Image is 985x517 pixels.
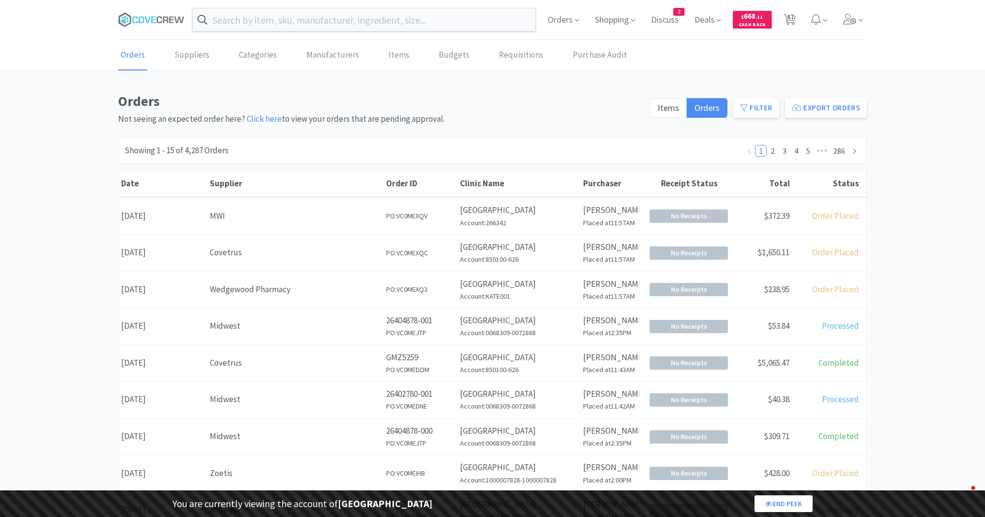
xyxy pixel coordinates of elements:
h6: Account: 266342 [460,217,578,228]
a: 1 [755,145,766,156]
p: [GEOGRAPHIC_DATA] [460,277,578,291]
span: Cash Back [739,22,766,29]
h6: Account: 0068309-0072868 [460,401,578,412]
h6: Placed at 11:43AM [583,364,637,375]
span: Completed [819,357,859,368]
span: Order Placed [812,247,859,258]
p: [GEOGRAPHIC_DATA] [460,241,578,254]
h6: PO: VC0MEXQC [386,247,455,258]
div: [DATE] [119,461,207,486]
span: $53.84 [768,320,789,331]
a: 3 [779,145,790,156]
p: [GEOGRAPHIC_DATA] [460,314,578,327]
div: Status [795,178,859,189]
div: Zoetis [210,467,381,480]
li: Next 5 Pages [814,145,830,157]
h6: PO: VC0MEIHB [386,468,455,479]
h6: PO: VC0MEJTP [386,327,455,338]
a: Discuss2 [647,16,683,25]
p: GMZ5259 [386,351,455,364]
span: ••• [814,145,830,157]
h6: Placed at 2:35PM [583,438,637,448]
a: 2 [767,145,778,156]
span: No Receipts [650,210,727,222]
div: Date [121,178,205,189]
div: [DATE] [119,204,207,229]
div: Covetrus [210,246,381,259]
a: Categories [236,40,279,70]
div: Not seeing an expected order here? to view your orders that are pending approval. [118,90,644,126]
li: 286 [830,145,849,157]
li: Next Page [849,145,860,157]
span: $428.00 [764,468,789,479]
a: $668.11Cash Back [733,6,772,33]
p: [PERSON_NAME] [583,387,637,401]
h6: Account: 1000007828-1000007828 [460,475,578,485]
input: Search by item, sku, manufacturer, ingredient, size... [193,8,535,31]
li: 1 [755,145,767,157]
div: Showing 1 - 15 of 4,287 Orders [125,144,229,157]
span: No Receipts [650,467,727,480]
p: [PERSON_NAME] [583,351,637,364]
span: Orders [694,102,720,113]
span: $372.39 [764,210,789,221]
h1: Orders [118,90,644,112]
a: Requisitions [496,40,546,70]
p: [PERSON_NAME] [583,204,637,217]
span: No Receipts [650,320,727,333]
a: Budgets [436,40,472,70]
span: $ [741,14,744,20]
div: Midwest [210,430,381,443]
p: [PERSON_NAME] [583,314,637,327]
div: Covetrus [210,356,381,370]
div: Total [741,178,790,189]
h6: PO: VC0MEXQ3 [386,284,455,295]
li: 4 [790,145,802,157]
span: Items [657,102,679,113]
a: 67 [780,17,800,26]
a: Click here [247,113,282,124]
div: Midwest [210,319,381,333]
p: [PERSON_NAME] [583,461,637,474]
li: 2 [767,145,779,157]
div: Order ID [386,178,455,189]
h6: Account: KATE001 [460,291,578,302]
span: Completed [819,431,859,442]
h6: Account: 850100-626 [460,254,578,265]
a: Purchase Audit [570,40,629,70]
div: MWI [210,209,381,223]
i: icon: left [746,148,752,154]
p: [GEOGRAPHIC_DATA] [460,387,578,401]
span: 668 [741,11,763,21]
h6: PO: VC0MEDOM [386,364,455,375]
div: Midwest [210,393,381,406]
span: $40.38 [768,394,789,405]
iframe: Intercom live chat [952,483,975,507]
span: $5,065.47 [757,357,789,368]
a: Manufacturers [304,40,361,70]
li: 3 [779,145,790,157]
span: No Receipts [650,247,727,259]
p: [PERSON_NAME] [583,277,637,291]
h6: PO: VC0MEJTP [386,438,455,448]
p: 26404878-000 [386,424,455,438]
h6: Placed at 11:42AM [583,401,637,412]
button: Filter [733,98,779,118]
li: Previous Page [743,145,755,157]
p: [PERSON_NAME] [583,424,637,438]
div: [DATE] [119,350,207,376]
h6: Account: 850100-626 [460,364,578,375]
li: 5 [802,145,814,157]
span: No Receipts [650,283,727,296]
h6: Placed at 2:35PM [583,327,637,338]
h6: Placed at 2:00PM [583,475,637,485]
div: Purchaser [583,178,637,189]
p: 26402780-001 [386,387,455,401]
span: $1,650.11 [757,247,789,258]
i: icon: right [852,148,857,154]
div: [DATE] [119,277,207,302]
p: [PERSON_NAME] [583,241,637,254]
a: 5 [803,145,814,156]
h6: Account: 0068309-0072868 [460,438,578,448]
a: End Peek [755,495,813,512]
